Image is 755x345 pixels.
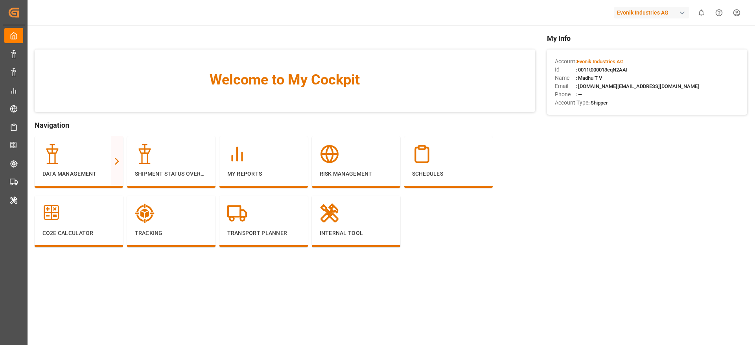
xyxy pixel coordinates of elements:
[412,170,485,178] p: Schedules
[614,7,689,18] div: Evonik Industries AG
[35,120,535,130] span: Navigation
[576,83,699,89] span: : [DOMAIN_NAME][EMAIL_ADDRESS][DOMAIN_NAME]
[555,99,588,107] span: Account Type
[227,170,300,178] p: My Reports
[320,229,392,237] p: Internal Tool
[135,170,208,178] p: Shipment Status Overview
[576,59,624,64] span: :
[577,59,624,64] span: Evonik Industries AG
[42,229,115,237] p: CO2e Calculator
[42,170,115,178] p: Data Management
[710,4,728,22] button: Help Center
[576,92,582,97] span: : —
[555,82,576,90] span: Email
[576,67,628,73] span: : 0011t000013eqN2AAI
[555,90,576,99] span: Phone
[555,74,576,82] span: Name
[614,5,692,20] button: Evonik Industries AG
[227,229,300,237] p: Transport Planner
[555,57,576,66] span: Account
[588,100,608,106] span: : Shipper
[692,4,710,22] button: show 0 new notifications
[555,66,576,74] span: Id
[547,33,747,44] span: My Info
[135,229,208,237] p: Tracking
[50,69,519,90] span: Welcome to My Cockpit
[576,75,602,81] span: : Madhu T V
[320,170,392,178] p: Risk Management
